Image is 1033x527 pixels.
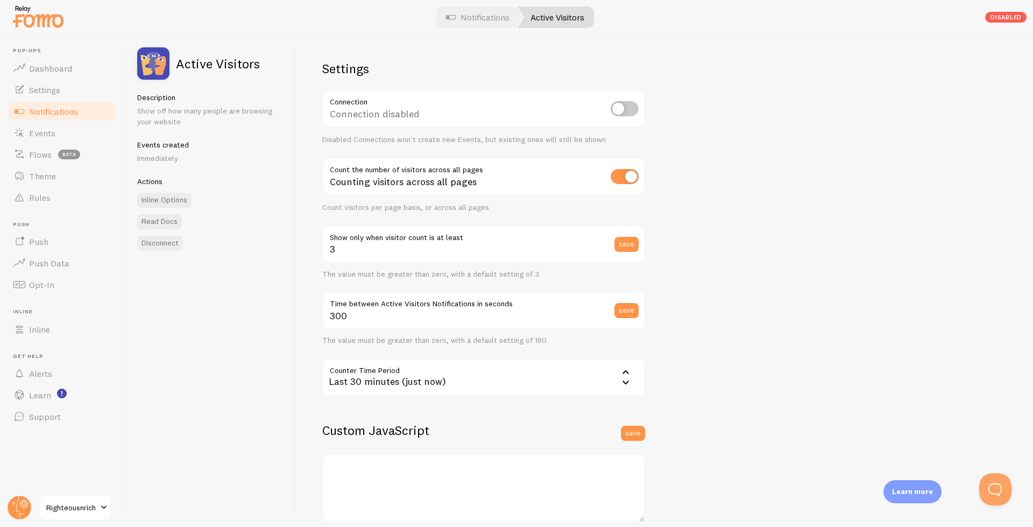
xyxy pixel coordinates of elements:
[322,226,645,263] input: 3
[6,363,117,384] a: Alerts
[892,487,933,497] p: Learn more
[621,426,645,441] button: save
[137,236,183,251] button: Disconnect
[6,79,117,101] a: Settings
[137,153,283,164] p: Immediately
[11,3,65,30] img: fomo-relay-logo-orange.svg
[176,57,260,70] h2: Active Visitors
[29,192,51,203] span: Rules
[322,292,645,329] input: 180
[883,480,942,503] div: Learn more
[322,135,645,145] div: Disabled Connections won't create new Events, but existing ones will still be shown
[6,406,117,427] a: Support
[13,353,117,360] span: Get Help
[322,60,645,77] h2: Settings
[137,214,182,229] a: Read Docs
[322,292,645,310] label: Time between Active Visitors Notifications in seconds
[137,140,283,150] h5: Events created
[6,252,117,274] a: Push Data
[137,177,283,186] h5: Actions
[322,90,645,129] div: Connection disabled
[29,324,50,335] span: Inline
[13,308,117,315] span: Inline
[29,258,69,269] span: Push Data
[322,422,645,439] h2: Custom JavaScript
[6,165,117,187] a: Theme
[13,221,117,228] span: Push
[29,128,55,138] span: Events
[6,319,117,340] a: Inline
[6,58,117,79] a: Dashboard
[29,411,61,422] span: Support
[57,389,67,398] svg: <p>Watch New Feature Tutorials!</p>
[137,193,192,208] a: Inline Options
[137,106,283,127] p: Show off how many people are browsing your website
[322,336,645,346] div: The value must be greater than zero, with a default setting of 180
[322,203,645,213] div: Count visitors per page basis, or across all pages
[58,150,80,159] span: beta
[6,231,117,252] a: Push
[39,495,111,521] a: Righteousnrich
[979,473,1011,505] iframe: Help Scout Beacon - Open
[6,384,117,406] a: Learn
[6,187,117,208] a: Rules
[614,303,639,318] button: save
[29,63,72,74] span: Dashboard
[46,501,97,514] span: Righteousnrich
[6,122,117,144] a: Events
[29,149,52,160] span: Flows
[29,171,56,181] span: Theme
[6,101,117,122] a: Notifications
[13,47,117,54] span: Pop-ups
[322,158,645,197] div: Counting visitors across all pages
[29,368,52,379] span: Alerts
[6,274,117,296] a: Opt-In
[29,390,51,400] span: Learn
[29,279,54,290] span: Opt-In
[322,270,645,279] div: The value must be greater than zero, with a default setting of 3
[29,236,48,247] span: Push
[322,226,645,244] label: Show only when visitor count is at least
[137,47,169,80] img: fomo_icons_pageviews.svg
[322,359,645,396] div: Last 30 minutes (just now)
[137,93,283,102] h5: Description
[29,85,60,95] span: Settings
[614,237,639,252] button: save
[6,144,117,165] a: Flows beta
[29,106,78,117] span: Notifications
